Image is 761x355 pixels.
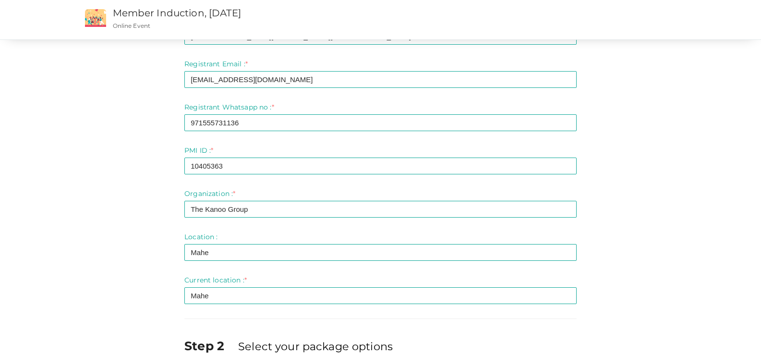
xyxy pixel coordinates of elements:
[184,232,217,242] label: Location :
[238,339,393,354] label: Select your package options
[184,114,577,131] input: Enter registrant phone no here.
[184,146,213,155] label: PMI ID :
[184,337,236,355] label: Step 2
[184,275,247,285] label: Current location :
[113,7,241,19] a: Member Induction, [DATE]
[184,102,274,112] label: Registrant Whatsapp no :
[184,189,235,198] label: Organization :
[184,71,577,88] input: Enter registrant email here.
[85,9,106,27] img: event2.png
[113,22,494,30] p: Online Event
[184,59,248,69] label: Registrant Email :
